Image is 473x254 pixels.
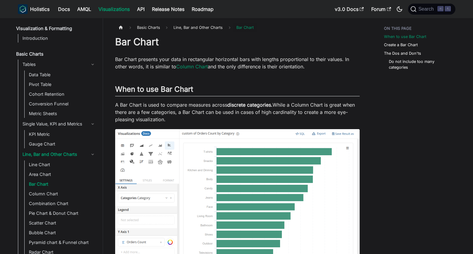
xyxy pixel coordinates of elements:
a: AMQL [74,4,95,14]
a: Bubble Chart [27,228,98,237]
a: Visualizations [95,4,133,14]
a: When to use Bar Chart [384,34,426,39]
kbd: K [445,6,451,12]
a: Metric Sheets [27,109,98,118]
kbd: ⌘ [437,6,444,12]
a: Line, Bar and Other Charts [21,149,98,159]
a: Line Chart [27,160,98,169]
strong: discrete categories. [227,102,272,108]
a: Cohort Retention [27,90,98,98]
a: Home page [115,23,127,32]
button: Switch between dark and light mode (currently dark mode) [395,4,404,14]
a: Tables [21,60,98,69]
a: Area Chart [27,170,98,179]
span: Basic Charts [134,23,163,32]
a: Column Chart [27,190,98,198]
img: Holistics [18,4,28,14]
nav: Breadcrumbs [115,23,360,32]
h1: Bar Chart [115,36,360,48]
a: Gauge Chart [27,140,98,148]
a: Do not include too many categories [389,59,449,70]
a: Basic Charts [14,50,98,58]
p: Bar Chart presents your data in rectangular horizontal bars with lengths proportional to their va... [115,56,360,70]
span: Search [416,6,437,12]
span: Bar Chart [233,23,257,32]
p: A Bar Chart is used to compare measures across While a Column Chart is great when there are a few... [115,101,360,123]
a: API [133,4,148,14]
a: Column Chart [176,63,208,70]
a: Visualization & Formatting [14,24,98,33]
button: Search (Command+K) [408,4,455,15]
h2: When to use Bar Chart [115,85,360,96]
a: Pyramid chart & Funnel chart [27,238,98,247]
a: Introduction [21,34,98,43]
a: Data Table [27,70,98,79]
a: v3.0 Docs [331,4,368,14]
a: Create a Bar Chart [384,42,418,48]
a: Conversion Funnel [27,100,98,108]
a: Pivot Table [27,80,98,89]
a: The Dos and Don'ts [384,50,421,56]
a: Combination Chart [27,199,98,208]
a: Roadmap [188,4,217,14]
a: Scatter Chart [27,219,98,227]
span: Line, Bar and Other Charts [170,23,226,32]
a: HolisticsHolistics [18,4,50,14]
a: Pie Chart & Donut Chart [27,209,98,218]
b: Holistics [30,5,50,13]
a: Forum [368,4,395,14]
nav: Docs sidebar [12,18,103,254]
a: Bar Chart [27,180,98,188]
a: KPI Metric [27,130,98,139]
a: Docs [54,4,74,14]
a: Release Notes [148,4,188,14]
a: Single Value, KPI and Metrics [21,119,98,129]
